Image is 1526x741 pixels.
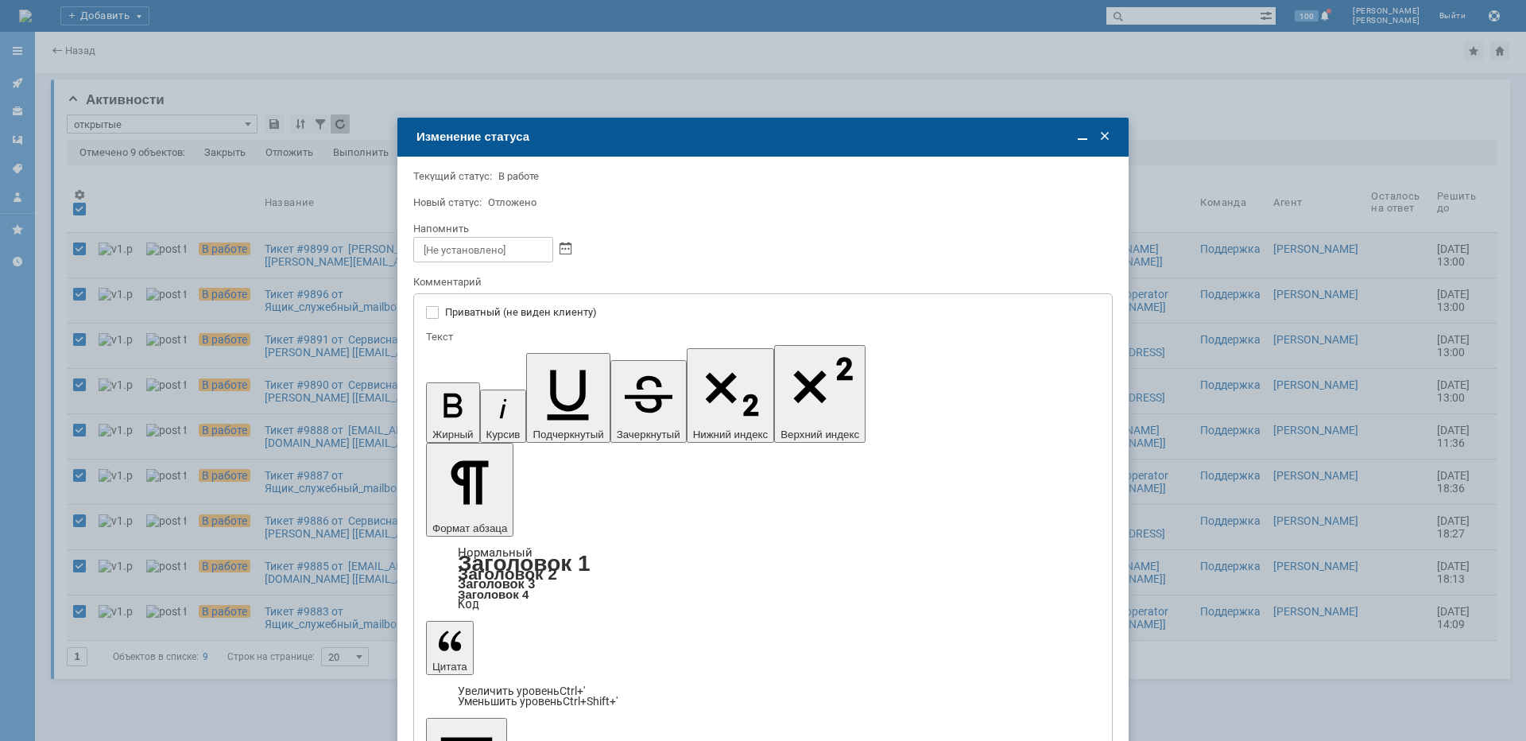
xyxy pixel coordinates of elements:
[432,522,507,534] span: Формат абзаца
[458,576,535,591] a: Заголовок 3
[486,429,521,440] span: Курсив
[426,621,474,675] button: Цитата
[687,348,775,443] button: Нижний индекс
[488,196,536,208] span: Отложено
[1097,129,1113,145] span: Закрыть
[560,685,585,697] span: Ctrl+'
[426,443,513,537] button: Формат абзаца
[445,306,1097,319] label: Приватный (не виден клиенту)
[498,170,539,182] span: В работе
[458,545,533,560] a: Нормальный
[426,332,1097,342] div: Текст
[426,686,1100,707] div: Цитата
[617,429,680,440] span: Зачеркнутый
[432,429,474,440] span: Жирный
[458,564,557,583] a: Заголовок 2
[610,360,687,443] button: Зачеркнутый
[458,695,618,708] a: Decrease
[458,685,585,697] a: Increase
[458,551,591,576] a: Заголовок 1
[413,196,482,208] label: Новый статус:
[458,588,529,601] a: Заголовок 4
[432,661,467,673] span: Цитата
[480,390,527,443] button: Курсив
[413,237,553,262] input: [Не установлено]
[413,170,492,182] label: Текущий статус:
[413,223,1110,234] div: Напомнить
[413,275,1110,290] div: Комментарий
[426,382,480,443] button: Жирный
[563,695,618,708] span: Ctrl+Shift+'
[458,597,479,611] a: Код
[774,345,866,443] button: Верхний индекс
[1075,129,1090,145] span: Свернуть (Ctrl + M)
[693,429,769,440] span: Нижний индекс
[426,548,1100,610] div: Формат абзаца
[416,130,1113,144] div: Изменение статуса
[780,429,859,440] span: Верхний индекс
[526,353,610,443] button: Подчеркнутый
[533,429,603,440] span: Подчеркнутый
